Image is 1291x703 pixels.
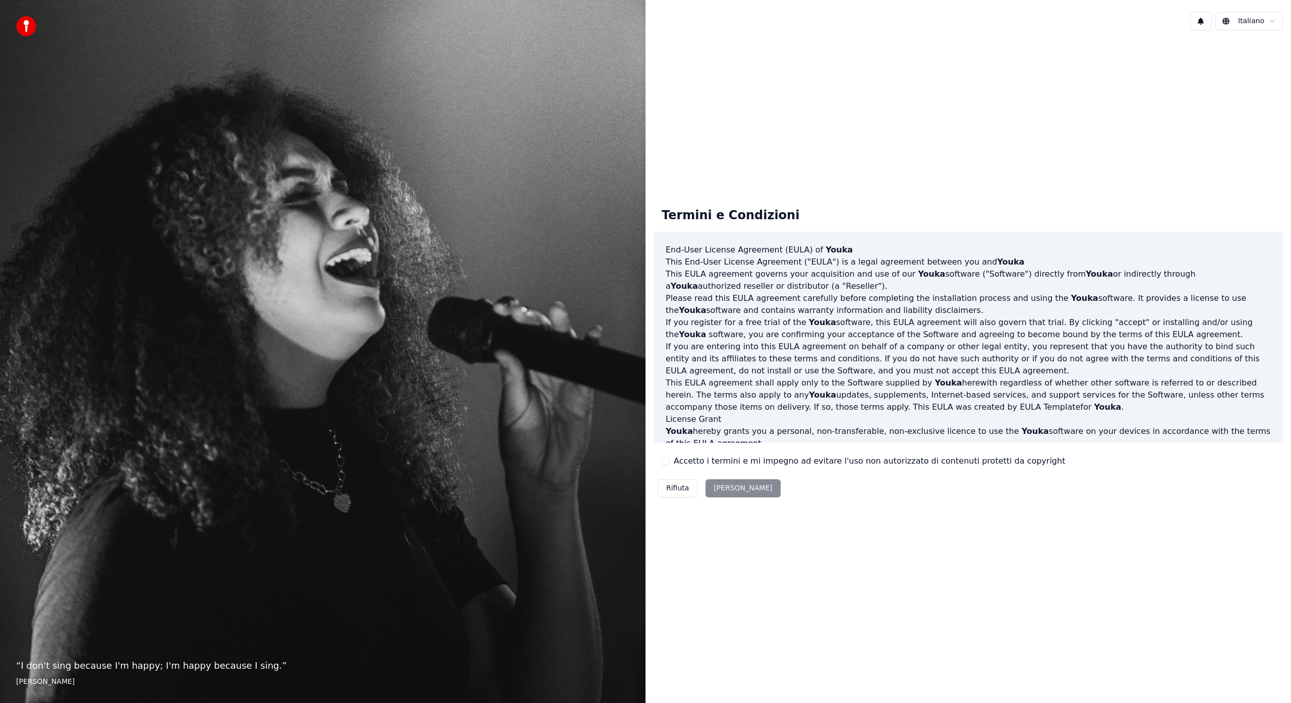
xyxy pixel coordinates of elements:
[16,16,36,36] img: youka
[1094,402,1121,412] span: Youka
[1086,269,1113,279] span: Youka
[809,317,836,327] span: Youka
[671,281,698,291] span: Youka
[826,245,853,254] span: Youka
[666,425,1271,450] p: hereby grants you a personal, non-transferable, non-exclusive licence to use the software on your...
[997,257,1024,267] span: Youka
[654,200,807,232] div: Termini e Condizioni
[809,390,836,400] span: Youka
[679,330,706,339] span: Youka
[1022,426,1049,436] span: Youka
[666,316,1271,341] p: If you register for a free trial of the software, this EULA agreement will also govern that trial...
[666,244,1271,256] h3: End-User License Agreement (EULA) of
[666,341,1271,377] p: If you are entering into this EULA agreement on behalf of a company or other legal entity, you re...
[679,305,706,315] span: Youka
[666,256,1271,268] p: This End-User License Agreement ("EULA") is a legal agreement between you and
[1071,293,1098,303] span: Youka
[918,269,945,279] span: Youka
[666,292,1271,316] p: Please read this EULA agreement carefully before completing the installation process and using th...
[16,659,629,673] p: “ I don't sing because I'm happy; I'm happy because I sing. ”
[666,426,693,436] span: Youka
[658,479,697,497] button: Rifiuta
[666,268,1271,292] p: This EULA agreement governs your acquisition and use of our software ("Software") directly from o...
[666,413,1271,425] h3: License Grant
[666,377,1271,413] p: This EULA agreement shall apply only to the Software supplied by herewith regardless of whether o...
[674,455,1065,467] label: Accetto i termini e mi impegno ad evitare l'uso non autorizzato di contenuti protetti da copyright
[16,677,629,687] footer: [PERSON_NAME]
[1020,402,1080,412] a: EULA Template
[935,378,962,388] span: Youka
